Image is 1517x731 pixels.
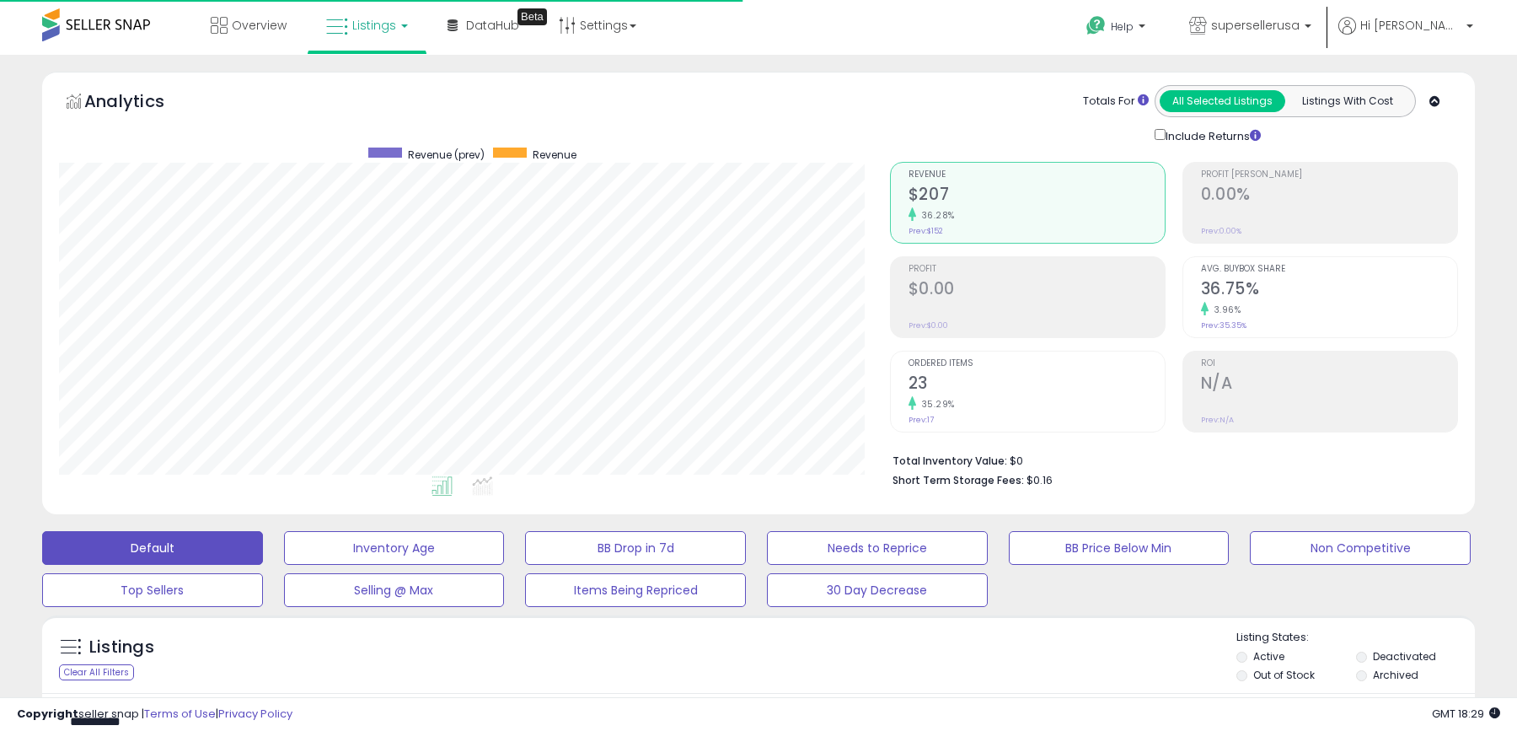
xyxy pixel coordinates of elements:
a: Hi [PERSON_NAME] [1338,17,1473,55]
h2: 36.75% [1201,279,1457,302]
span: Hi [PERSON_NAME] [1360,17,1461,34]
button: 30 Day Decrease [767,573,988,607]
a: Privacy Policy [218,706,292,722]
h2: N/A [1201,374,1457,396]
span: Listings [352,17,396,34]
span: Revenue [533,148,576,162]
button: Selling @ Max [284,573,505,607]
button: Top Sellers [42,573,263,607]
small: Prev: 0.00% [1201,226,1241,236]
label: Active [1253,649,1284,664]
button: Items Being Repriced [525,573,746,607]
i: Get Help [1085,15,1107,36]
small: 3.96% [1209,304,1241,316]
label: Deactivated [1373,649,1436,664]
small: Prev: $152 [909,226,943,236]
p: Listing States: [1236,630,1474,646]
button: Default [42,531,263,565]
span: DataHub [466,17,519,34]
small: Prev: 35.35% [1201,320,1246,331]
a: Help [1073,3,1162,55]
button: Non Competitive [1250,531,1471,565]
h2: 0.00% [1201,185,1457,207]
div: Clear All Filters [59,664,134,680]
span: Profit [PERSON_NAME] [1201,170,1457,180]
span: supersellerusa [1211,17,1300,34]
small: Prev: $0.00 [909,320,948,331]
button: Listings With Cost [1284,90,1410,112]
label: Out of Stock [1253,668,1315,682]
li: $0 [893,449,1445,470]
span: Ordered Items [909,359,1165,368]
span: ROI [1201,359,1457,368]
div: Include Returns [1142,126,1281,145]
span: 2025-09-10 18:29 GMT [1432,706,1500,722]
h5: Analytics [84,89,197,117]
a: Terms of Use [144,706,216,722]
h2: $207 [909,185,1165,207]
label: Archived [1373,668,1418,682]
span: Revenue (prev) [408,148,485,162]
span: Profit [909,265,1165,274]
h2: $0.00 [909,279,1165,302]
button: Inventory Age [284,531,505,565]
small: 36.28% [916,209,955,222]
span: Revenue [909,170,1165,180]
div: Tooltip anchor [517,8,547,25]
b: Total Inventory Value: [893,454,1007,468]
span: Avg. Buybox Share [1201,265,1457,274]
span: Overview [232,17,287,34]
div: seller snap | | [17,707,292,723]
small: Prev: 17 [909,415,934,425]
small: 35.29% [916,398,955,411]
span: $0.16 [1027,472,1053,488]
button: Needs to Reprice [767,531,988,565]
button: All Selected Listings [1160,90,1285,112]
h2: 23 [909,374,1165,396]
h5: Listings [89,636,154,659]
span: Help [1111,19,1134,34]
div: Totals For [1083,94,1149,110]
button: BB Drop in 7d [525,531,746,565]
button: BB Price Below Min [1009,531,1230,565]
small: Prev: N/A [1201,415,1234,425]
b: Short Term Storage Fees: [893,473,1024,487]
strong: Copyright [17,706,78,722]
